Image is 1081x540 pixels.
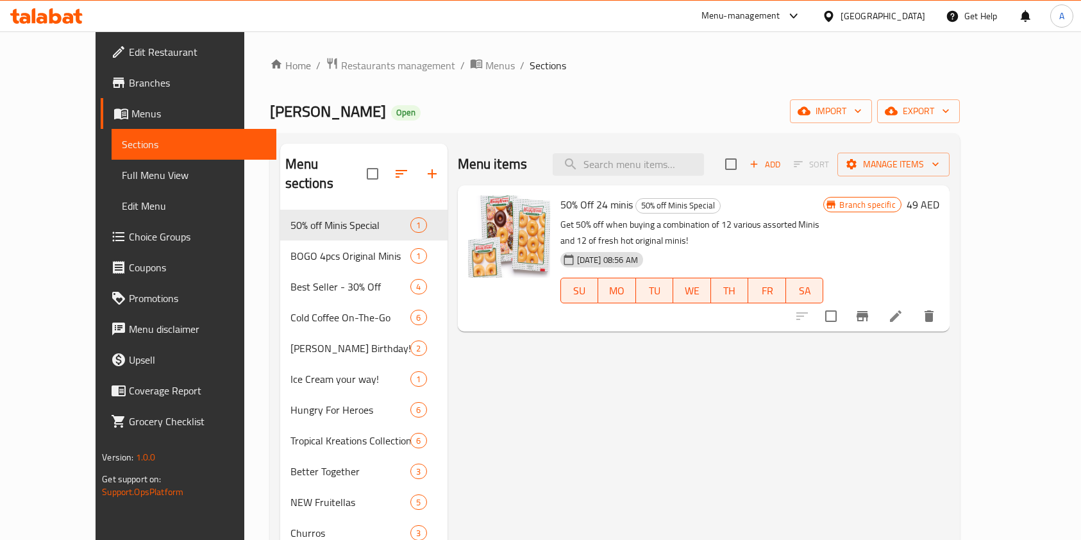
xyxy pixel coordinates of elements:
span: Select section first [785,155,837,174]
button: import [790,99,872,123]
li: / [316,58,321,73]
span: Menu disclaimer [129,321,266,337]
span: export [887,103,950,119]
div: items [410,433,426,448]
span: MO [603,282,631,300]
span: Sections [122,137,266,152]
span: Menus [131,106,266,121]
div: Menu-management [701,8,780,24]
div: Open [391,105,421,121]
span: Branches [129,75,266,90]
span: Version: [102,449,133,466]
a: Sections [112,129,276,160]
a: Full Menu View [112,160,276,190]
span: 4 [411,281,426,293]
nav: breadcrumb [270,57,960,74]
span: WE [678,282,706,300]
div: Tropical Kreations Collection6 [280,425,448,456]
span: Hungry For Heroes [290,402,411,418]
span: 1 [411,219,426,232]
button: Add section [417,158,448,189]
div: items [410,248,426,264]
div: Better Together3 [280,456,448,487]
div: items [410,402,426,418]
span: 50% Off 24 minis [560,195,633,214]
span: Sections [530,58,566,73]
span: Choice Groups [129,229,266,244]
a: Branches [101,67,276,98]
div: NEW Fruitellas5 [280,487,448,518]
span: Upsell [129,352,266,367]
span: 3 [411,527,426,539]
span: TH [716,282,744,300]
span: BOGO 4pcs Original Minis [290,248,411,264]
button: delete [914,301,944,332]
li: / [460,58,465,73]
a: Upsell [101,344,276,375]
button: Add [744,155,785,174]
button: WE [673,278,711,303]
span: Better Together [290,464,411,479]
h2: Menu sections [285,155,367,193]
div: items [410,494,426,510]
span: SA [791,282,819,300]
a: Coverage Report [101,375,276,406]
div: Cold Coffee On-The-Go6 [280,302,448,333]
button: TH [711,278,749,303]
a: Restaurants management [326,57,455,74]
div: BOGO 4pcs Original Minis1 [280,240,448,271]
span: 6 [411,312,426,324]
span: Sort sections [386,158,417,189]
button: SU [560,278,598,303]
span: Branch specific [834,199,900,211]
span: Full Menu View [122,167,266,183]
span: 2 [411,342,426,355]
img: 50% Off 24 minis [468,196,550,278]
span: Ice Cream your way! [290,371,411,387]
span: Grocery Checklist [129,414,266,429]
a: Edit Menu [112,190,276,221]
div: items [410,464,426,479]
div: 50% off Minis Special1 [280,210,448,240]
div: Ice Cream your way!1 [280,364,448,394]
span: 50% off Minis Special [290,217,411,233]
p: Get 50% off when buying a combination of 12 various assorted Minis and 12 of fresh hot original m... [560,217,824,249]
div: items [410,279,426,294]
a: Menu disclaimer [101,314,276,344]
span: Select all sections [359,160,386,187]
div: items [410,217,426,233]
span: 6 [411,435,426,447]
span: Manage items [848,156,939,173]
span: SU [566,282,593,300]
span: Select section [717,151,744,178]
div: items [410,371,426,387]
button: FR [748,278,786,303]
span: Cold Coffee On-The-Go [290,310,411,325]
div: items [410,341,426,356]
button: export [877,99,960,123]
span: Tropical Kreations Collection [290,433,411,448]
span: [PERSON_NAME] Birthday! [290,341,411,356]
span: Best Seller - 30% Off [290,279,411,294]
span: [DATE] 08:56 AM [572,254,643,266]
h6: 49 AED [907,196,939,214]
div: Hungry For Heroes6 [280,394,448,425]
span: NEW Fruitellas [290,494,411,510]
a: Menus [101,98,276,129]
a: Edit menu item [888,308,903,324]
span: Coverage Report [129,383,266,398]
div: 50% off Minis Special [635,198,721,214]
span: Edit Menu [122,198,266,214]
span: Add item [744,155,785,174]
span: 1.0.0 [136,449,156,466]
a: Grocery Checklist [101,406,276,437]
span: Open [391,107,421,118]
span: 3 [411,466,426,478]
button: Manage items [837,153,950,176]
